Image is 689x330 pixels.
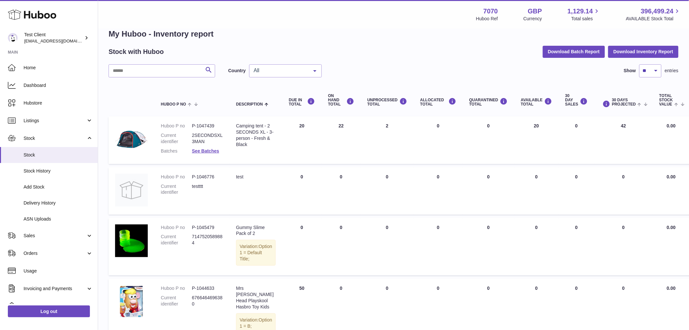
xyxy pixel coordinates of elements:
[8,33,18,43] img: QATestClientTwo@hubboo.co.uk
[236,224,276,237] div: Gummy Slime Pack of 2
[24,233,86,239] span: Sales
[115,224,148,257] img: product image
[236,174,276,180] div: test
[367,98,407,107] div: UNPROCESSED Total
[192,295,223,307] dd: 6766464696380
[469,98,508,107] div: QUARANTINED Total
[109,47,164,56] h2: Stock with Huboo
[612,98,636,107] span: 30 DAYS PROJECTED
[161,132,192,145] dt: Current identifier
[192,123,223,129] dd: P-1047439
[240,317,272,329] span: Option 1 = B;
[24,168,93,174] span: Stock History
[414,218,463,275] td: 0
[524,16,542,22] div: Currency
[24,152,93,158] span: Stock
[514,116,559,164] td: 20
[24,250,86,256] span: Orders
[24,303,93,309] span: Cases
[641,7,674,16] span: 396,499.24
[115,285,148,318] img: product image
[161,123,192,129] dt: Huboo P no
[161,285,192,291] dt: Huboo P no
[487,225,490,230] span: 0
[192,285,223,291] dd: P-1044633
[252,67,308,74] span: All
[24,38,96,43] span: [EMAIL_ADDRESS][DOMAIN_NAME]
[161,102,186,107] span: Huboo P no
[282,116,321,164] td: 20
[236,102,263,107] span: Description
[192,174,223,180] dd: P-1046776
[161,148,192,154] dt: Batches
[667,225,676,230] span: 0.00
[594,218,653,275] td: 0
[321,218,361,275] td: 0
[228,68,246,74] label: Country
[659,94,673,107] span: Total stock value
[624,68,636,74] label: Show
[321,167,361,215] td: 0
[24,32,83,44] div: Test Client
[240,244,272,261] span: Option 1 = Default Title;
[115,123,148,156] img: product image
[161,234,192,246] dt: Current identifier
[24,100,93,106] span: Hubstore
[514,167,559,215] td: 0
[289,98,315,107] div: DUE IN TOTAL
[24,118,86,124] span: Listings
[328,94,354,107] div: ON HAND Total
[559,116,594,164] td: 0
[483,7,498,16] strong: 7070
[667,286,676,291] span: 0.00
[24,65,93,71] span: Home
[565,94,588,107] div: 30 DAY SALES
[361,167,414,215] td: 0
[521,98,552,107] div: AVAILABLE Total
[559,218,594,275] td: 0
[667,174,676,179] span: 0.00
[568,7,601,22] a: 1,129.14 Total sales
[665,68,679,74] span: entries
[667,123,676,128] span: 0.00
[24,268,93,274] span: Usage
[192,224,223,231] dd: P-1045479
[24,135,86,141] span: Stock
[282,218,321,275] td: 0
[8,305,90,317] a: Log out
[161,183,192,196] dt: Current identifier
[626,7,681,22] a: 396,499.24 AVAILABLE Stock Total
[161,295,192,307] dt: Current identifier
[161,224,192,231] dt: Huboo P no
[514,218,559,275] td: 0
[24,200,93,206] span: Delivery History
[414,116,463,164] td: 0
[24,184,93,190] span: Add Stock
[192,132,223,145] dd: 2SECONDSXL3MAN
[568,7,593,16] span: 1,129.14
[192,148,219,154] a: See Batches
[24,286,86,292] span: Invoicing and Payments
[543,46,605,58] button: Download Batch Report
[236,285,276,310] div: Mrs [PERSON_NAME] Head Playskool Hasbro Toy Kids
[236,123,276,148] div: Camping tent - 2 SECONDS XL - 3-person - Fresh & Black
[361,116,414,164] td: 2
[608,46,679,58] button: Download Inventory Report
[571,16,600,22] span: Total sales
[528,7,542,16] strong: GBP
[192,183,223,196] dd: testttt
[420,98,456,107] div: ALLOCATED Total
[487,123,490,128] span: 0
[192,234,223,246] dd: 7147520589884
[594,116,653,164] td: 42
[626,16,681,22] span: AVAILABLE Stock Total
[236,240,276,266] div: Variation:
[109,29,679,39] h1: My Huboo - Inventory report
[161,174,192,180] dt: Huboo P no
[24,82,93,89] span: Dashboard
[414,167,463,215] td: 0
[559,167,594,215] td: 0
[487,174,490,179] span: 0
[361,218,414,275] td: 0
[476,16,498,22] div: Huboo Ref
